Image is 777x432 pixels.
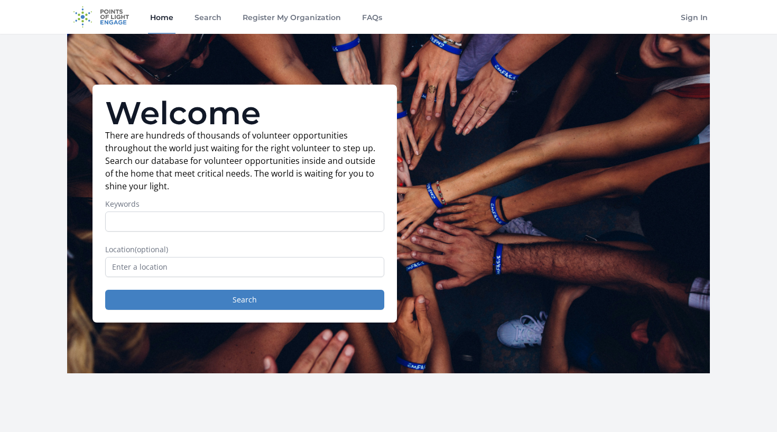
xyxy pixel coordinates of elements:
[105,244,384,255] label: Location
[135,244,168,254] span: (optional)
[105,129,384,192] p: There are hundreds of thousands of volunteer opportunities throughout the world just waiting for ...
[105,257,384,277] input: Enter a location
[105,199,384,209] label: Keywords
[105,290,384,310] button: Search
[105,97,384,129] h1: Welcome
